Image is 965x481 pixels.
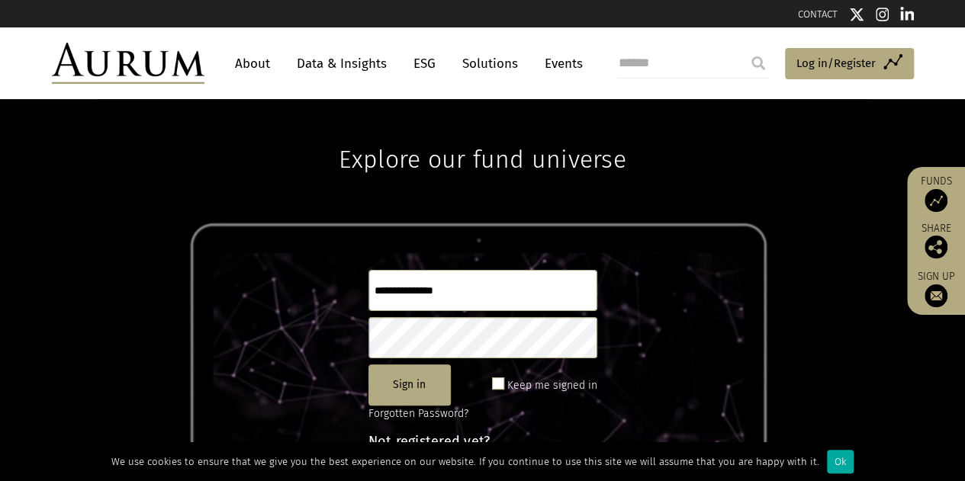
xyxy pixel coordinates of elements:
h1: Explore our fund universe [339,99,626,174]
img: Share this post [925,236,947,258]
a: About [227,50,278,78]
a: Sign up [915,270,957,307]
a: Funds [915,175,957,212]
img: Sign up to our newsletter [925,284,947,307]
h4: Not registered yet? [368,435,597,448]
div: Share [915,223,957,258]
button: Sign in [368,364,451,406]
label: Keep me signed in [507,377,597,395]
div: Ok [827,450,854,473]
a: Forgotten Password? [368,407,468,420]
img: Instagram icon [876,7,889,22]
img: Twitter icon [849,7,864,22]
a: CONTACT [798,8,838,20]
img: Access Funds [925,189,947,212]
a: Solutions [455,50,526,78]
a: Data & Insights [289,50,394,78]
a: ESG [406,50,443,78]
img: Linkedin icon [900,7,914,22]
input: Submit [743,48,774,79]
a: Events [537,50,583,78]
img: Aurum [52,43,204,84]
a: Log in/Register [785,48,914,80]
span: Log in/Register [796,54,876,72]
